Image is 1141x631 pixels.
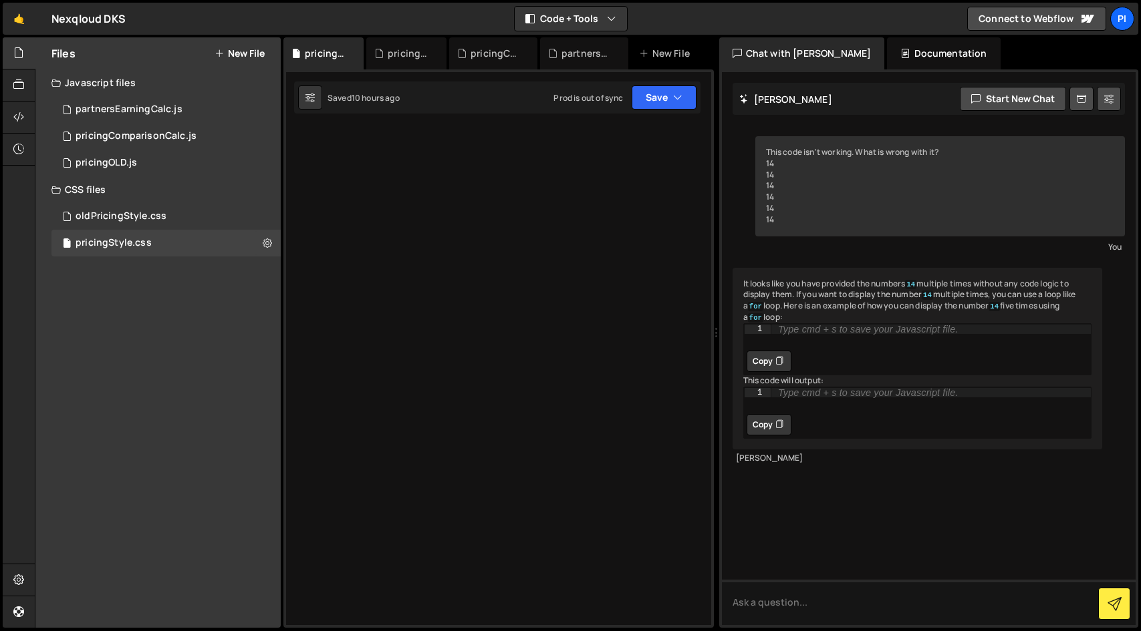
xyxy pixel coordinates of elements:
div: 17183/47469.js [51,96,281,123]
div: [PERSON_NAME] [736,453,1100,464]
div: 17183/47472.css [51,230,281,256]
code: for [748,313,763,323]
a: 🤙 [3,3,35,35]
h2: [PERSON_NAME] [739,93,832,106]
div: Prod is out of sync [553,92,623,103]
code: 14 [905,280,916,289]
div: 17183/47471.js [51,123,281,150]
code: for [748,302,763,311]
div: Chat with [PERSON_NAME] [719,37,885,69]
div: This code isn't working. What is wrong with it? 14 14 14 14 14 14 [755,136,1126,236]
div: 1 [745,325,771,334]
div: Saved [328,92,400,103]
h2: Files [51,46,76,61]
div: pricingStyle.css [76,237,152,249]
button: Copy [747,414,791,435]
div: pricingOLD.js [388,47,430,60]
button: Save [632,85,696,110]
a: Pi [1110,7,1134,31]
div: CSS files [35,176,281,203]
code: 14 [989,302,1000,311]
div: pricingComparisonCalc.js [76,130,197,142]
button: Start new chat [960,87,1066,111]
div: You [759,240,1122,254]
button: Copy [747,351,791,372]
div: Javascript files [35,69,281,96]
div: pricingOLD.js [76,157,137,169]
div: It looks like you have provided the numbers multiple times without any code logic to display them... [733,268,1103,449]
div: pricingComparisonCalc.js [471,47,521,60]
div: oldPricingStyle.css [76,210,166,222]
div: Type cmd + s to save your Javascript file. [778,388,958,397]
div: Nexqloud DKS [51,11,126,27]
div: 10 hours ago [352,92,400,103]
div: New File [639,47,695,60]
button: Code + Tools [515,7,627,31]
div: pricingStyle.css [305,47,348,60]
button: New File [215,48,265,59]
div: partnersEarningCalc.js [76,103,182,116]
div: 17183/47474.js [51,150,281,176]
div: Documentation [887,37,1000,69]
a: Connect to Webflow [967,7,1106,31]
div: Type cmd + s to save your Javascript file. [778,325,958,333]
div: partnersEarningCalc.js [561,47,612,60]
code: 14 [922,290,933,300]
div: 1 [745,388,771,397]
div: 17183/47505.css [51,203,281,230]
